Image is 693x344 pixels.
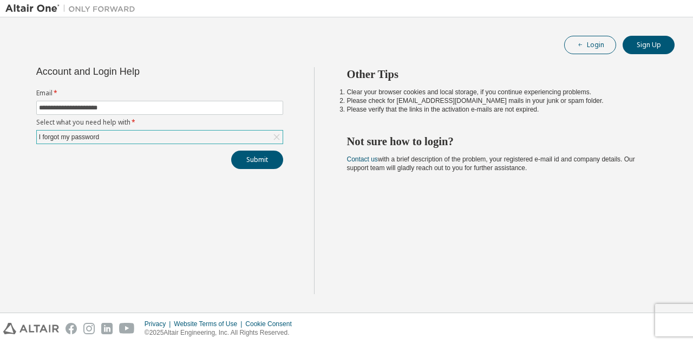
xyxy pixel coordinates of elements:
[231,151,283,169] button: Submit
[347,88,656,96] li: Clear your browser cookies and local storage, if you continue experiencing problems.
[347,67,656,81] h2: Other Tips
[101,323,113,334] img: linkedin.svg
[347,134,656,148] h2: Not sure how to login?
[623,36,675,54] button: Sign Up
[347,155,635,172] span: with a brief description of the problem, your registered e-mail id and company details. Our suppo...
[145,320,174,328] div: Privacy
[347,105,656,114] li: Please verify that the links in the activation e-mails are not expired.
[347,155,378,163] a: Contact us
[3,323,59,334] img: altair_logo.svg
[36,118,283,127] label: Select what you need help with
[245,320,298,328] div: Cookie Consent
[66,323,77,334] img: facebook.svg
[174,320,245,328] div: Website Terms of Use
[564,36,616,54] button: Login
[83,323,95,334] img: instagram.svg
[37,131,283,144] div: I forgot my password
[347,96,656,105] li: Please check for [EMAIL_ADDRESS][DOMAIN_NAME] mails in your junk or spam folder.
[36,89,283,98] label: Email
[36,67,234,76] div: Account and Login Help
[37,131,101,143] div: I forgot my password
[119,323,135,334] img: youtube.svg
[145,328,298,337] p: © 2025 Altair Engineering, Inc. All Rights Reserved.
[5,3,141,14] img: Altair One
